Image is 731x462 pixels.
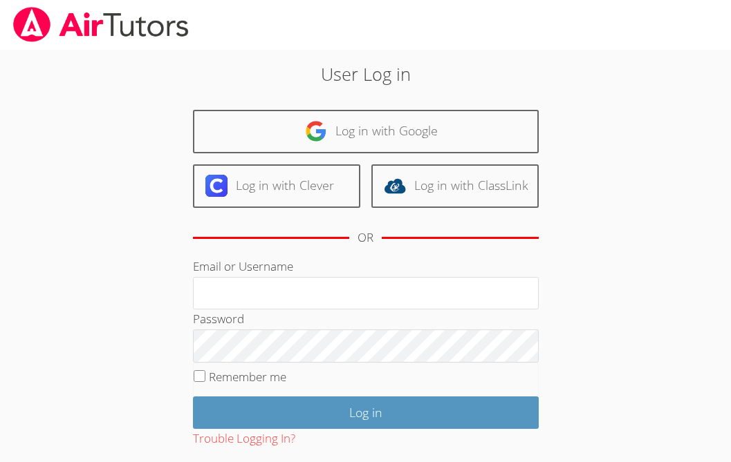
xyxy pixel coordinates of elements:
[193,311,244,327] label: Password
[193,258,293,274] label: Email or Username
[384,175,406,197] img: classlink-logo-d6bb404cc1216ec64c9a2012d9dc4662098be43eaf13dc465df04b49fa7ab582.svg
[193,164,360,208] a: Log in with Clever
[193,396,539,429] input: Log in
[209,369,286,385] label: Remember me
[193,429,295,449] button: Trouble Logging In?
[371,164,539,208] a: Log in with ClassLink
[205,175,228,197] img: clever-logo-6eab21bc6e7a338710f1a6ff85c0baf02591cd810cc4098c63d3a4b26e2feb20.svg
[305,120,327,142] img: google-logo-50288ca7cdecda66e5e0955fdab243c47b7ad437acaf1139b6f446037453330a.svg
[193,110,539,153] a: Log in with Google
[358,228,373,248] div: OR
[102,61,629,87] h2: User Log in
[12,7,190,42] img: airtutors_banner-c4298cdbf04f3fff15de1276eac7730deb9818008684d7c2e4769d2f7ddbe033.png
